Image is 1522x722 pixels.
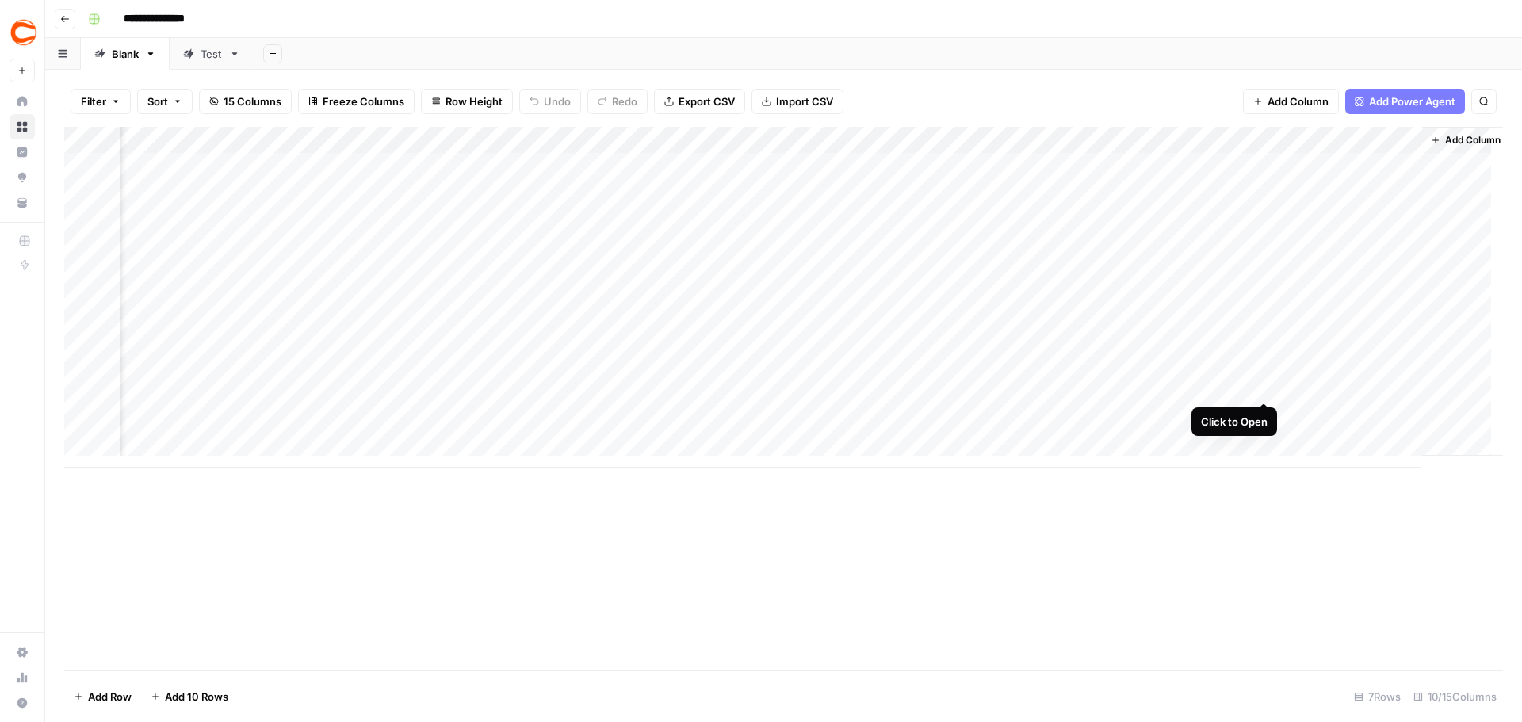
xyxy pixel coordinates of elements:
[170,38,254,70] a: Test
[1445,133,1501,147] span: Add Column
[1348,684,1407,709] div: 7 Rows
[654,89,745,114] button: Export CSV
[141,684,238,709] button: Add 10 Rows
[519,89,581,114] button: Undo
[10,690,35,716] button: Help + Support
[199,89,292,114] button: 15 Columns
[1201,414,1268,430] div: Click to Open
[81,94,106,109] span: Filter
[323,94,404,109] span: Freeze Columns
[1407,684,1503,709] div: 10/15 Columns
[679,94,735,109] span: Export CSV
[165,689,228,705] span: Add 10 Rows
[587,89,648,114] button: Redo
[776,94,833,109] span: Import CSV
[544,94,571,109] span: Undo
[147,94,168,109] span: Sort
[298,89,415,114] button: Freeze Columns
[612,94,637,109] span: Redo
[10,165,35,190] a: Opportunities
[71,89,131,114] button: Filter
[421,89,513,114] button: Row Height
[10,13,35,52] button: Workspace: Covers
[201,46,223,62] div: Test
[1268,94,1329,109] span: Add Column
[1369,94,1455,109] span: Add Power Agent
[112,46,139,62] div: Blank
[88,689,132,705] span: Add Row
[10,114,35,139] a: Browse
[81,38,170,70] a: Blank
[64,684,141,709] button: Add Row
[446,94,503,109] span: Row Height
[1243,89,1339,114] button: Add Column
[224,94,281,109] span: 15 Columns
[10,89,35,114] a: Home
[137,89,193,114] button: Sort
[10,18,38,47] img: Covers Logo
[1424,130,1507,151] button: Add Column
[1345,89,1465,114] button: Add Power Agent
[10,190,35,216] a: Your Data
[10,640,35,665] a: Settings
[10,139,35,165] a: Insights
[751,89,843,114] button: Import CSV
[10,665,35,690] a: Usage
